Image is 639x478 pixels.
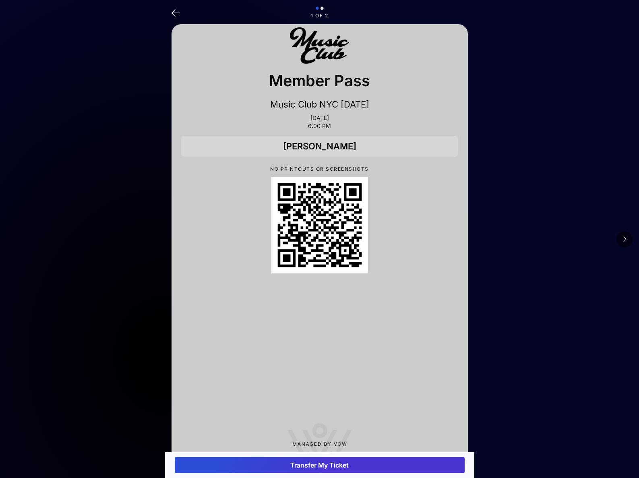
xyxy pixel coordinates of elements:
[175,457,465,473] button: Transfer My Ticket
[181,136,458,157] div: [PERSON_NAME]
[181,99,458,110] p: Music Club NYC [DATE]
[271,177,368,273] div: QR Code
[172,13,468,19] p: 1 of 2
[181,69,458,92] p: Member Pass
[181,123,458,129] p: 6:00 PM
[181,166,458,172] p: NO PRINTOUTS OR SCREENSHOTS
[181,115,458,121] p: [DATE]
